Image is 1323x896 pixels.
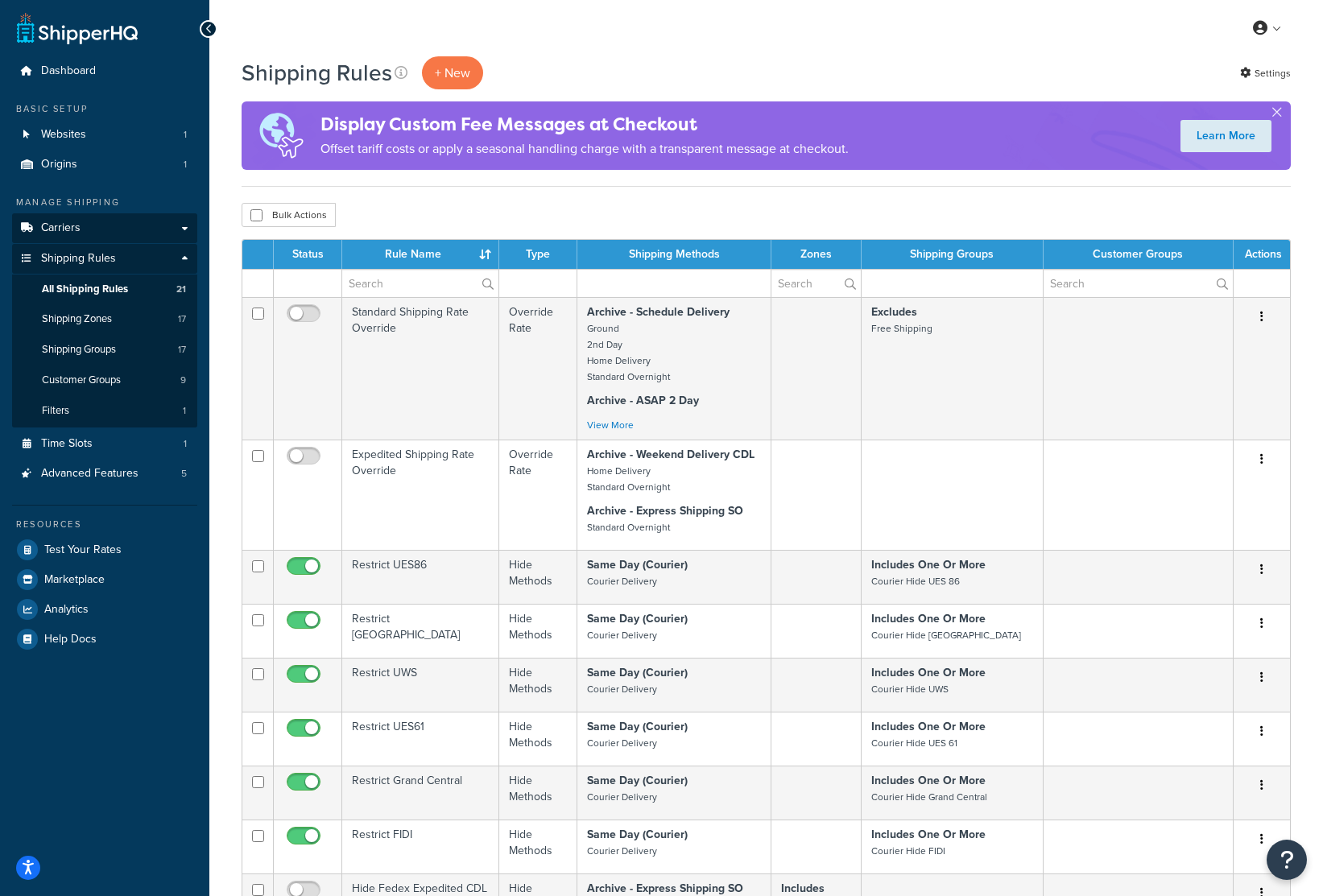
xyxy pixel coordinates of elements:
[587,628,657,642] small: Courier Delivery
[587,303,730,320] strong: Archive - Schedule Delivery
[862,240,1044,269] th: Shipping Groups
[12,304,197,334] a: Shipping Zones 17
[499,820,577,873] td: Hide Methods
[44,603,89,617] span: Analytics
[44,573,105,587] span: Marketplace
[42,374,121,387] span: Customer Groups
[1240,62,1291,85] a: Settings
[587,446,755,463] strong: Archive - Weekend Delivery CDL
[12,565,197,594] a: Marketplace
[871,844,945,858] small: Courier Hide FIDI
[12,275,197,304] a: All Shipping Rules 21
[499,658,577,712] td: Hide Methods
[41,64,96,78] span: Dashboard
[42,283,128,296] span: All Shipping Rules
[1267,840,1307,880] button: Open Resource Center
[342,240,499,269] th: Rule Name : activate to sort column ascending
[12,196,197,209] div: Manage Shipping
[12,335,197,365] li: Shipping Groups
[12,120,197,150] li: Websites
[499,550,577,604] td: Hide Methods
[587,502,743,519] strong: Archive - Express Shipping SO
[342,766,499,820] td: Restrict Grand Central
[587,664,688,681] strong: Same Day (Courier)
[587,520,670,535] small: Standard Overnight
[178,312,186,326] span: 17
[499,297,577,440] td: Override Rate
[422,56,483,89] p: + New
[1234,240,1290,269] th: Actions
[871,574,960,588] small: Courier Hide UES 86
[587,556,688,573] strong: Same Day (Courier)
[1180,120,1271,152] a: Learn More
[184,128,187,142] span: 1
[499,712,577,766] td: Hide Methods
[587,790,657,804] small: Courier Delivery
[871,628,1021,642] small: Courier Hide [GEOGRAPHIC_DATA]
[771,270,860,297] input: Search
[871,826,986,843] strong: Includes One Or More
[17,12,138,44] a: ShipperHQ Home
[242,203,336,227] button: Bulk Actions
[12,625,197,654] a: Help Docs
[587,772,688,789] strong: Same Day (Courier)
[342,550,499,604] td: Restrict UES86
[12,56,197,86] a: Dashboard
[41,467,139,481] span: Advanced Features
[320,111,849,138] h4: Display Custom Fee Messages at Checkout
[499,766,577,820] td: Hide Methods
[577,240,772,269] th: Shipping Methods
[12,304,197,334] li: Shipping Zones
[184,158,187,171] span: 1
[12,244,197,274] a: Shipping Rules
[12,396,197,426] a: Filters 1
[871,718,986,735] strong: Includes One Or More
[12,150,197,180] a: Origins 1
[242,101,320,170] img: duties-banner-06bc72dcb5fe05cb3f9472aba00be2ae8eb53ab6f0d8bb03d382ba314ac3c341.png
[242,57,392,89] h1: Shipping Rules
[587,610,688,627] strong: Same Day (Courier)
[342,820,499,873] td: Restrict FIDI
[12,396,197,426] li: Filters
[587,826,688,843] strong: Same Day (Courier)
[587,682,657,696] small: Courier Delivery
[178,343,186,357] span: 17
[342,270,498,297] input: Search
[871,736,957,750] small: Courier Hide UES 61
[12,518,197,531] div: Resources
[12,459,197,489] a: Advanced Features 5
[342,297,499,440] td: Standard Shipping Rate Override
[1044,270,1233,297] input: Search
[342,440,499,550] td: Expedited Shipping Rate Override
[499,440,577,550] td: Override Rate
[12,595,197,624] li: Analytics
[181,467,187,481] span: 5
[871,303,917,320] strong: Excludes
[42,343,116,357] span: Shipping Groups
[871,772,986,789] strong: Includes One Or More
[12,213,197,243] a: Carriers
[1044,240,1234,269] th: Customer Groups
[587,418,634,432] a: View More
[41,221,81,235] span: Carriers
[44,633,97,646] span: Help Docs
[12,244,197,427] li: Shipping Rules
[41,128,86,142] span: Websites
[12,459,197,489] li: Advanced Features
[12,535,197,564] a: Test Your Rates
[12,335,197,365] a: Shipping Groups 17
[587,844,657,858] small: Courier Delivery
[871,321,932,336] small: Free Shipping
[771,240,861,269] th: Zones
[12,275,197,304] li: All Shipping Rules
[44,543,122,557] span: Test Your Rates
[12,429,197,459] a: Time Slots 1
[499,240,577,269] th: Type
[587,392,699,409] strong: Archive - ASAP 2 Day
[180,374,186,387] span: 9
[183,404,186,418] span: 1
[342,712,499,766] td: Restrict UES61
